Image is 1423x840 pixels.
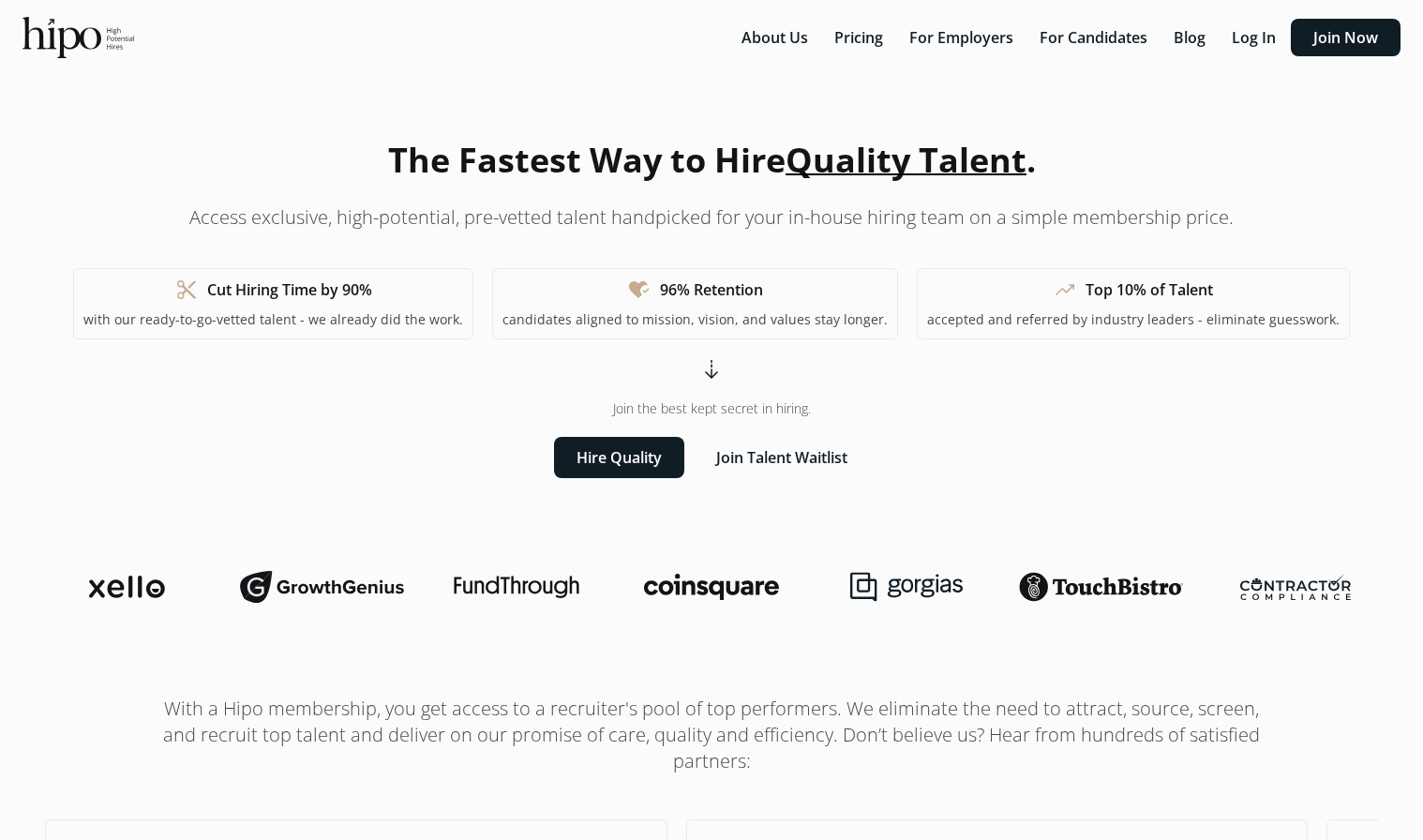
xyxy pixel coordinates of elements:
span: trending_up [1054,278,1076,301]
a: Pricing [823,27,898,48]
button: For Candidates [1028,19,1159,56]
p: accepted and referred by industry leaders - eliminate guesswork. [927,310,1340,329]
span: arrow_cool_down [700,358,723,381]
a: About Us [730,27,823,48]
button: Blog [1162,19,1217,56]
span: Join the best kept secret in hiring. [613,399,811,418]
span: Quality Talent [786,137,1026,183]
button: About Us [730,19,819,56]
h1: Top 10% of Talent [1086,278,1213,301]
span: heart_check [628,278,651,301]
img: growthgenius-logo [240,568,405,606]
button: Log In [1221,19,1287,56]
h1: 96% Retention [660,278,763,301]
a: Join Now [1291,27,1401,48]
h1: The Fastest Way to Hire . [388,135,1036,186]
img: official-logo [22,17,134,58]
p: Access exclusive, high-potential, pre-vetted talent handpicked for your in-house hiring team on a... [189,204,1234,231]
p: candidates aligned to mission, vision, and values stay longer. [502,310,888,329]
button: Pricing [823,19,894,56]
span: content_cut [175,278,198,301]
img: contractor-compliance-logo [1240,574,1351,600]
h1: Cut Hiring Time by 90% [207,278,372,301]
img: gorgias-logo [850,572,963,602]
img: coinsquare-logo [644,574,779,600]
p: with our ready-to-go-vetted talent - we already did the work. [83,310,463,329]
a: For Candidates [1028,27,1162,48]
button: Join Talent Waitlist [694,437,870,478]
a: Blog [1162,27,1221,48]
a: For Employers [898,27,1028,48]
img: touchbistro-logo [1019,572,1184,602]
button: Hire Quality [554,437,684,478]
h1: With a Hipo membership, you get access to a recruiter's pool of top performers. We eliminate the ... [149,696,1274,774]
button: For Employers [898,19,1025,56]
img: xello-logo [89,576,165,598]
a: Log In [1221,27,1291,48]
img: fundthrough-logo [454,576,579,598]
button: Join Now [1291,19,1401,56]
